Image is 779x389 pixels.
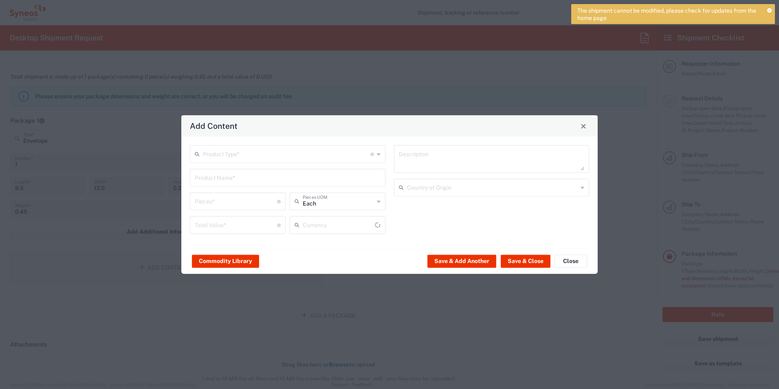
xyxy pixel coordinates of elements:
button: Save & Add Another [427,254,496,267]
span: The shipment cannot be modified, please check for updates from the home page [577,7,761,22]
button: Close [578,120,589,132]
button: Close [555,254,587,267]
button: Commodity Library [192,254,259,267]
button: Save & Close [501,254,550,267]
h4: Add Content [190,120,238,132]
